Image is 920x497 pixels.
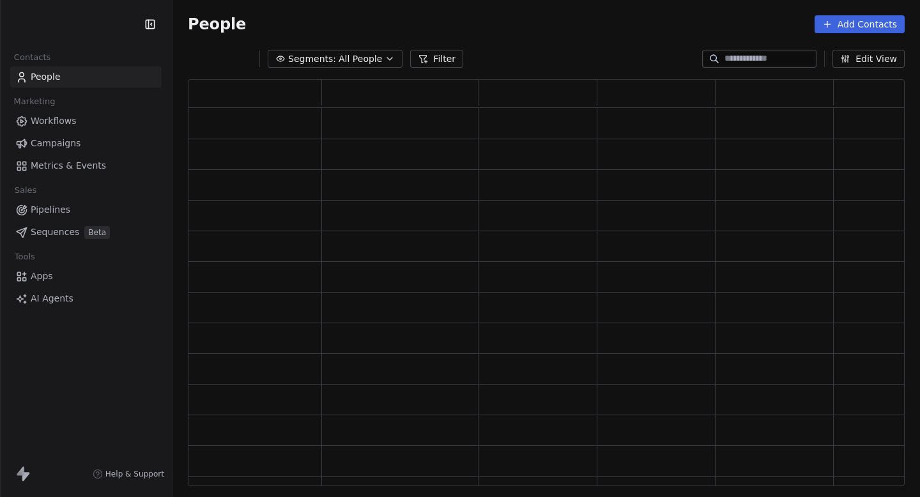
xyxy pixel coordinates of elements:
span: Campaigns [31,137,80,150]
span: Apps [31,270,53,283]
span: People [31,70,61,84]
span: Tools [9,247,40,266]
span: Beta [84,226,110,239]
a: Metrics & Events [10,155,162,176]
span: AI Agents [31,292,73,305]
a: Help & Support [93,469,164,479]
span: All People [339,52,382,66]
button: Add Contacts [815,15,905,33]
a: SequencesBeta [10,222,162,243]
span: Sequences [31,226,79,239]
span: Workflows [31,114,77,128]
span: Contacts [8,48,56,67]
a: Apps [10,266,162,287]
button: Filter [410,50,463,68]
a: AI Agents [10,288,162,309]
span: Sales [9,181,42,200]
span: Pipelines [31,203,70,217]
button: Edit View [832,50,905,68]
span: Help & Support [105,469,164,479]
span: Metrics & Events [31,159,106,172]
a: People [10,66,162,88]
span: People [188,15,246,34]
span: Segments: [288,52,336,66]
a: Workflows [10,111,162,132]
a: Campaigns [10,133,162,154]
a: Pipelines [10,199,162,220]
span: Marketing [8,92,61,111]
